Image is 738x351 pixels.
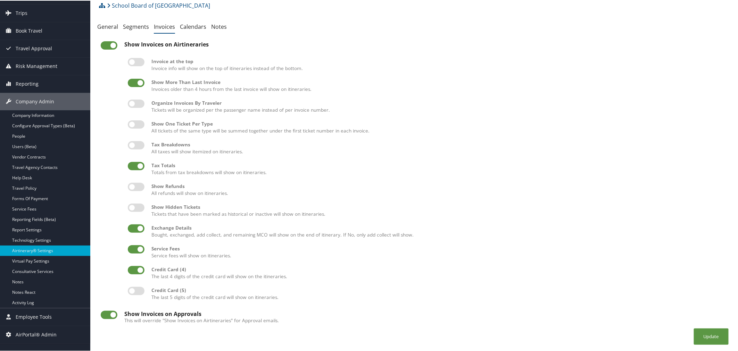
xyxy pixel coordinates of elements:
div: Tax Totals [151,161,727,168]
label: Bought, exchanged, add collect, and remaining MCO will show on the end of itinerary. If No, only ... [151,224,727,238]
div: Invoice at the top [151,57,727,64]
label: Tickets that have been marked as historical or inactive will show on itineraries. [151,203,727,217]
label: This will override "Show Invoices on Airtineraries" for Approval emails. [124,316,730,323]
span: Reporting [16,75,39,92]
label: All tickets of the same type will be summed together under the first ticket number in each invoice. [151,120,727,134]
a: Calendars [180,22,206,30]
div: Organize Invoices By Traveler [151,99,727,106]
label: Totals from tax breakdowns will show on itineraries. [151,161,727,175]
div: Credit Card (4) [151,265,727,272]
label: Tickets will be organized per the passenger name instead of per invoice number. [151,99,727,113]
div: Exchange Details [151,224,727,231]
a: General [97,22,118,30]
label: The last 5 digits of the credit card will show on itineraries. [151,286,727,300]
div: Show More Than Last Invoice [151,78,727,85]
span: Employee Tools [16,308,52,325]
button: Update [694,328,729,344]
div: Show Invoices on Airtineraries [124,41,730,47]
div: Service Fees [151,245,727,251]
span: Risk Management [16,57,57,74]
a: Invoices [154,22,175,30]
span: Travel Approval [16,39,52,57]
div: Credit Card (5) [151,286,727,293]
label: Service fees will show on itineraries. [151,245,727,259]
label: Invoice info will show on the top of itineraries instead of the bottom. [151,57,727,71]
div: Show Invoices on Approvals [124,310,730,316]
div: Show One Ticket Per Type [151,120,727,127]
div: Show Hidden Tickets [151,203,727,210]
span: Company Admin [16,92,54,110]
span: AirPortal® Admin [16,325,57,343]
label: All taxes will show itemized on itineraries. [151,140,727,155]
span: Trips [16,4,27,21]
div: Tax Breakdowns [151,140,727,147]
label: The last 4 digits of the credit card will show on the itineraries. [151,265,727,280]
a: Segments [123,22,149,30]
div: Show Refunds [151,182,727,189]
label: Invoices older than 4 hours from the last invoice will show on itineraries. [151,78,727,92]
span: Book Travel [16,22,42,39]
a: Notes [211,22,227,30]
label: All refunds will show on itineraries. [151,182,727,196]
